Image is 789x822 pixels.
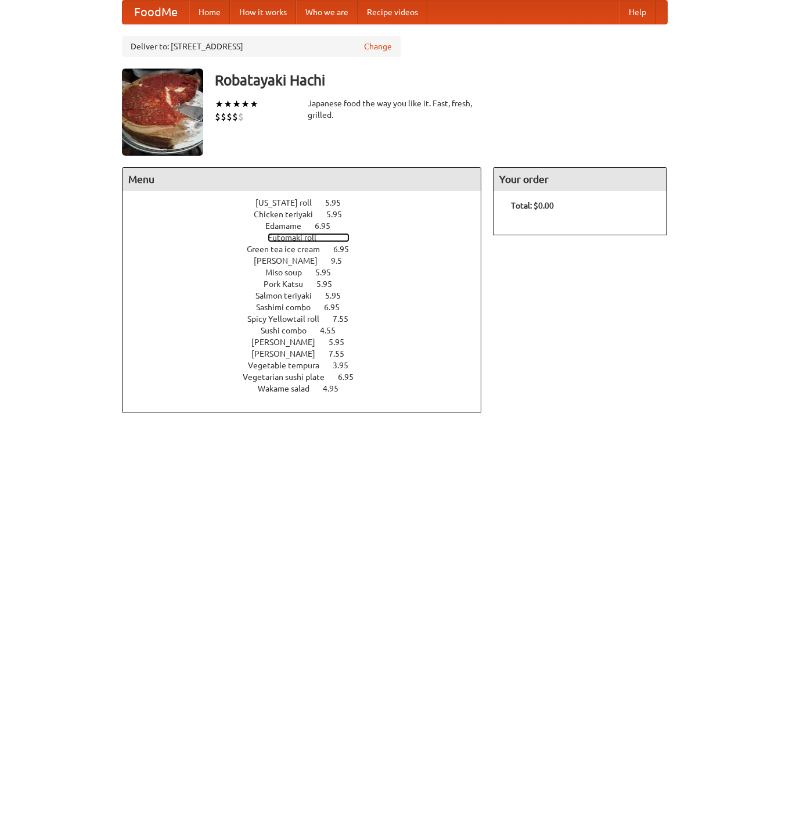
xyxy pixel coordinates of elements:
a: How it works [230,1,296,24]
span: Edamame [265,221,313,231]
span: 7.55 [329,349,356,358]
li: ★ [250,98,258,110]
li: $ [238,110,244,123]
a: [PERSON_NAME] 7.55 [251,349,366,358]
h4: Menu [123,168,481,191]
a: Green tea ice cream 6.95 [247,245,370,254]
a: Vegetarian sushi plate 6.95 [243,372,375,382]
span: Green tea ice cream [247,245,332,254]
h3: Robatayaki Hachi [215,69,668,92]
li: $ [226,110,232,123]
a: Who we are [296,1,358,24]
a: [US_STATE] roll 5.95 [255,198,362,207]
span: 5.95 [315,268,343,277]
span: 6.95 [324,303,351,312]
span: [PERSON_NAME] [254,256,329,265]
span: Chicken teriyaki [254,210,325,219]
span: Vegetable tempura [248,361,331,370]
a: Home [189,1,230,24]
a: [PERSON_NAME] 9.5 [254,256,363,265]
a: Pork Katsu 5.95 [264,279,354,289]
a: Sushi combo 4.55 [261,326,357,335]
span: 5.95 [325,198,352,207]
a: Help [619,1,655,24]
span: [PERSON_NAME] [251,338,327,347]
span: Wakame salad [258,384,321,393]
span: 3.95 [333,361,360,370]
span: Salmon teriyaki [255,291,323,300]
a: Spicy Yellowtail roll 7.55 [247,314,370,324]
span: Spicy Yellowtail roll [247,314,331,324]
img: angular.jpg [122,69,203,156]
span: 9.5 [331,256,354,265]
span: Pork Katsu [264,279,315,289]
li: ★ [215,98,224,110]
a: Chicken teriyaki 5.95 [254,210,363,219]
li: ★ [224,98,232,110]
a: Edamame 6.95 [265,221,352,231]
span: 5.95 [326,210,354,219]
span: 5.95 [325,291,352,300]
a: Recipe videos [358,1,427,24]
li: $ [215,110,221,123]
span: 7.55 [333,314,360,324]
li: $ [232,110,238,123]
h4: Your order [493,168,666,191]
div: Japanese food the way you like it. Fast, fresh, grilled. [308,98,482,121]
a: Vegetable tempura 3.95 [248,361,370,370]
a: Salmon teriyaki 5.95 [255,291,362,300]
span: 5.95 [329,338,356,347]
a: Sashimi combo 6.95 [256,303,361,312]
div: Deliver to: [STREET_ADDRESS] [122,36,401,57]
span: 4.55 [320,326,347,335]
a: Futomaki roll [268,233,350,242]
span: 5.95 [316,279,344,289]
li: ★ [241,98,250,110]
span: 6.95 [315,221,342,231]
li: $ [221,110,226,123]
span: Futomaki roll [268,233,328,242]
span: 6.95 [333,245,361,254]
a: [PERSON_NAME] 5.95 [251,338,366,347]
b: Total: $0.00 [511,201,554,210]
span: 4.95 [323,384,350,393]
span: Sashimi combo [256,303,322,312]
span: 6.95 [338,372,365,382]
a: Wakame salad 4.95 [258,384,360,393]
a: FoodMe [123,1,189,24]
span: [PERSON_NAME] [251,349,327,358]
span: [US_STATE] roll [255,198,323,207]
a: Change [364,41,392,52]
span: Vegetarian sushi plate [243,372,336,382]
span: Miso soup [265,268,314,277]
span: Sushi combo [261,326,318,335]
li: ★ [232,98,241,110]
a: Miso soup 5.95 [265,268,352,277]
